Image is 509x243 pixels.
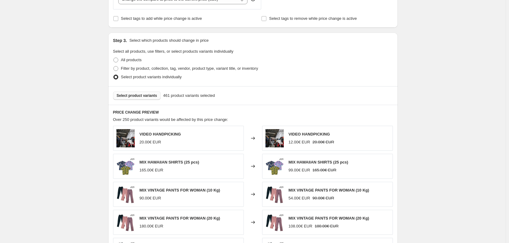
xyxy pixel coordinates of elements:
span: MIX VINTAGE PANTS FOR WOMAN (10 Kg) [289,188,369,192]
span: VIDEO HANDPICKING [140,132,181,136]
span: MIX VINTAGE PANTS FOR WOMAN (20 Kg) [140,216,220,220]
span: 99.00€ EUR [289,168,310,172]
h2: Step 3. [113,37,127,44]
img: mix-vintage-pants-for-woman_b9ef299d_80x.jpg [265,185,284,203]
span: Select tags to remove while price change is active [269,16,357,21]
img: mix-vintage-pants-for-woman_b9ef299d_80x.jpg [265,213,284,231]
span: All products [121,58,142,62]
span: MIX HAWAIIAN SHIRTS (25 pcs) [140,160,199,164]
h6: PRICE CHANGE PREVIEW [113,110,393,115]
span: MIX HAWAIIAN SHIRTS (25 pcs) [289,160,348,164]
span: Filter by product, collection, tag, vendor, product type, variant title, or inventory [121,66,258,71]
span: 461 product variants selected [163,93,215,99]
span: Over 250 product variants would be affected by this price change: [113,117,228,122]
img: video-handpicking_80x.jpg [116,129,135,147]
span: MIX VINTAGE PANTS FOR WOMAN (10 Kg) [140,188,220,192]
span: 90.00€ EUR [140,196,161,200]
img: mix-vintage-pants-for-woman_b9ef299d_80x.jpg [116,185,135,203]
span: 165.00€ EUR [140,168,163,172]
span: 90.00€ EUR [312,196,334,200]
span: 165.00€ EUR [312,168,336,172]
span: Select tags to add while price change is active [121,16,202,21]
span: 108.00€ EUR [289,224,312,228]
span: Select product variants individually [121,75,182,79]
img: mix-hawaiian-shirts_ac4bd1b2_80x.jpg [116,157,135,175]
img: video-handpicking_80x.jpg [265,129,284,147]
span: 54.00€ EUR [289,196,310,200]
span: 20.00€ EUR [312,140,334,144]
img: mix-vintage-pants-for-woman_b9ef299d_80x.jpg [116,213,135,231]
span: MIX VINTAGE PANTS FOR WOMAN (20 Kg) [289,216,369,220]
span: Select all products, use filters, or select products variants individually [113,49,233,54]
span: 180.00€ EUR [140,224,163,228]
img: mix-hawaiian-shirts_ac4bd1b2_80x.jpg [265,157,284,175]
p: Select which products should change in price [129,37,208,44]
span: Select product variants [117,93,157,98]
button: Select product variants [113,91,161,100]
span: 180.00€ EUR [315,224,339,228]
span: 12.00€ EUR [289,140,310,144]
span: 20.00€ EUR [140,140,161,144]
span: VIDEO HANDPICKING [289,132,330,136]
